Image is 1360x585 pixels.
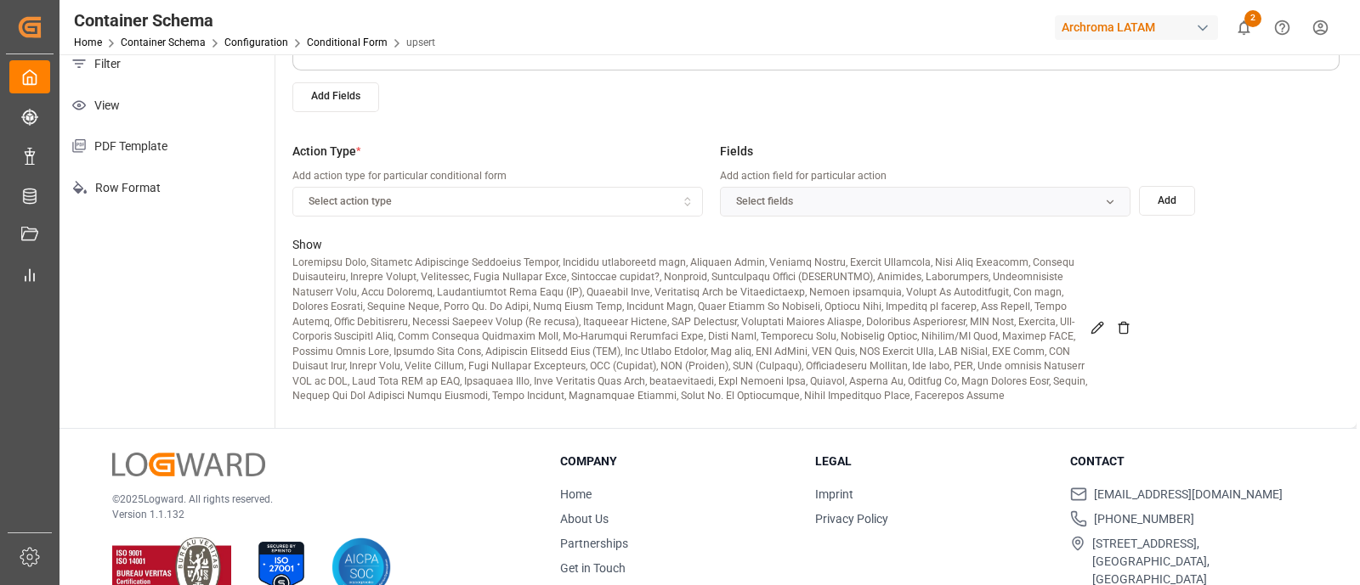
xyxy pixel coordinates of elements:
[59,85,275,127] p: View
[720,187,1130,217] button: Select fields
[292,82,379,112] button: Add Fields
[59,167,275,209] p: Row Format
[292,169,703,184] p: Add action type for particular conditional form
[815,487,853,501] a: Imprint
[59,43,275,85] p: Filter
[59,126,275,167] p: PDF Template
[560,537,628,550] a: Partnerships
[560,561,626,575] a: Get in Touch
[292,256,1090,404] p: Loremipsu Dolo, Sitametc Adipiscinge Seddoeius Tempor, Incididu utlaboreetd magn, Aliquaen Admin,...
[736,194,793,210] span: Select fields
[720,143,753,160] span: Fields
[815,512,888,526] a: Privacy Policy
[307,37,388,48] a: Conditional Form
[1094,510,1194,528] span: [PHONE_NUMBER]
[224,37,288,48] a: Configuration
[292,234,1090,256] p: Show
[560,487,592,501] a: Home
[1244,10,1261,27] span: 2
[560,512,609,526] a: About Us
[112,492,518,507] p: © 2025 Logward. All rights reserved.
[112,507,518,522] p: Version 1.1.132
[1225,8,1263,47] button: show 2 new notifications
[560,453,794,470] h3: Company
[1094,486,1283,503] span: [EMAIL_ADDRESS][DOMAIN_NAME]
[292,143,356,160] span: Action Type
[1055,11,1225,43] button: Archroma LATAM
[74,8,435,33] div: Container Schema
[1263,8,1301,47] button: Help Center
[1055,15,1218,40] div: Archroma LATAM
[720,169,1130,184] p: Add action field for particular action
[815,453,1049,470] h3: Legal
[74,37,102,48] a: Home
[1139,186,1195,216] button: Add
[121,37,206,48] a: Container Schema
[1070,453,1304,470] h3: Contact
[112,453,265,477] img: Logward Logo
[309,194,392,210] span: Select action type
